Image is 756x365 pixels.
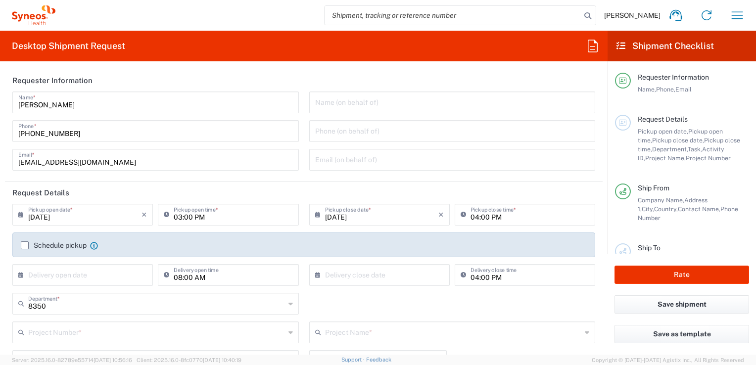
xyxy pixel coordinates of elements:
span: Department, [652,145,688,153]
h2: Shipment Checklist [616,40,714,52]
h2: Request Details [12,188,69,198]
span: Ship To [638,244,661,252]
button: Rate [614,266,749,284]
span: Pickup close date, [652,137,704,144]
a: Feedback [366,357,391,363]
span: Server: 2025.16.0-82789e55714 [12,357,132,363]
span: Name, [638,86,656,93]
span: Email [675,86,692,93]
span: Client: 2025.16.0-8fc0770 [137,357,241,363]
span: Phone, [656,86,675,93]
span: Project Number [686,154,731,162]
label: Schedule pickup [21,241,87,249]
span: Country, [654,205,678,213]
span: Ship From [638,184,669,192]
input: Shipment, tracking or reference number [325,6,581,25]
h2: Desktop Shipment Request [12,40,125,52]
span: Pickup open date, [638,128,688,135]
span: Task, [688,145,702,153]
button: Save shipment [614,295,749,314]
span: Contact Name, [678,205,720,213]
span: City, [642,205,654,213]
span: Request Details [638,115,688,123]
span: [DATE] 10:40:19 [203,357,241,363]
span: Project Name, [645,154,686,162]
i: × [142,207,147,223]
span: Requester Information [638,73,709,81]
h2: Requester Information [12,76,93,86]
i: × [438,207,444,223]
button: Save as template [614,325,749,343]
span: [PERSON_NAME] [604,11,661,20]
span: Company Name, [638,196,684,204]
a: Support [341,357,366,363]
span: Copyright © [DATE]-[DATE] Agistix Inc., All Rights Reserved [592,356,744,365]
span: [DATE] 10:56:16 [94,357,132,363]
